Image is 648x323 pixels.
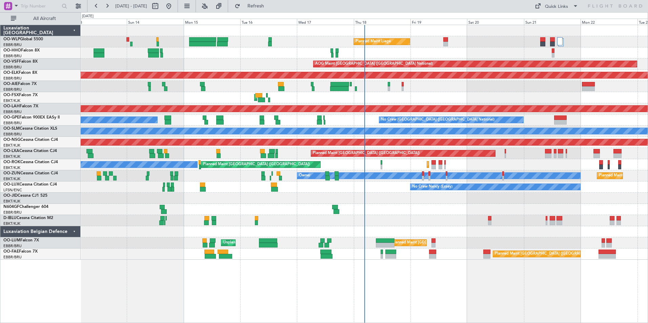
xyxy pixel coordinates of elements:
[315,59,433,69] div: AOG Maint [GEOGRAPHIC_DATA] ([GEOGRAPHIC_DATA] National)
[3,82,18,86] span: OO-AIE
[3,127,20,131] span: OO-SLM
[3,171,58,175] a: OO-ZUNCessna Citation CJ4
[467,19,524,25] div: Sat 20
[3,87,22,92] a: EBBR/BRU
[3,48,40,52] a: OO-HHOFalcon 8X
[240,19,297,25] div: Tue 16
[3,60,38,64] a: OO-VSFFalcon 8X
[3,205,48,209] a: N604GFChallenger 604
[297,19,353,25] div: Wed 17
[3,109,22,114] a: EBBR/BRU
[3,60,19,64] span: OO-VSF
[3,98,20,103] a: EBKT/KJK
[3,160,20,164] span: OO-ROK
[3,138,20,142] span: OO-NSG
[3,104,20,108] span: OO-LAH
[3,171,20,175] span: OO-ZUN
[3,188,22,193] a: LFSN/ENC
[3,82,37,86] a: OO-AIEFalcon 7X
[3,199,20,204] a: EBKT/KJK
[3,48,21,52] span: OO-HHO
[3,149,19,153] span: OO-LXA
[410,19,467,25] div: Fri 19
[70,19,127,25] div: Sat 13
[429,159,508,170] div: Planned Maint Kortrijk-[GEOGRAPHIC_DATA]
[381,115,494,125] div: No Crew [GEOGRAPHIC_DATA] ([GEOGRAPHIC_DATA] National)
[203,159,310,170] div: Planned Maint [GEOGRAPHIC_DATA] ([GEOGRAPHIC_DATA])
[3,53,22,59] a: EBBR/BRU
[3,65,22,70] a: EBBR/BRU
[545,3,568,10] div: Quick Links
[313,148,420,158] div: Planned Maint [GEOGRAPHIC_DATA] ([GEOGRAPHIC_DATA])
[3,176,20,181] a: EBKT/KJK
[3,238,39,242] a: OO-LUMFalcon 7X
[495,249,617,259] div: Planned Maint [GEOGRAPHIC_DATA] ([GEOGRAPHIC_DATA] National)
[3,154,20,159] a: EBKT/KJK
[354,19,410,25] div: Thu 18
[356,37,391,47] div: Planned Maint Liege
[242,4,270,8] span: Refresh
[256,92,330,103] div: AOG Maint Kortrijk-[GEOGRAPHIC_DATA]
[3,121,22,126] a: EBBR/BRU
[3,182,19,187] span: OO-LUX
[3,182,57,187] a: OO-LUXCessna Citation CJ4
[127,19,183,25] div: Sun 14
[581,19,637,25] div: Mon 22
[531,1,582,12] button: Quick Links
[3,37,43,41] a: OO-WLPGlobal 5500
[3,149,57,153] a: OO-LXACessna Citation CJ4
[3,160,58,164] a: OO-ROKCessna Citation CJ4
[3,250,19,254] span: OO-FAE
[3,205,19,209] span: N604GF
[3,93,38,97] a: OO-FSXFalcon 7X
[3,194,47,198] a: OO-JIDCessna CJ1 525
[18,16,72,21] span: All Aircraft
[3,42,22,47] a: EBBR/BRU
[3,115,60,120] a: OO-GPEFalcon 900EX EASy II
[3,255,22,260] a: EBBR/BRU
[82,14,94,19] div: [DATE]
[3,104,38,108] a: OO-LAHFalcon 7X
[3,243,22,249] a: EBBR/BRU
[299,171,310,181] div: Owner
[3,250,38,254] a: OO-FAEFalcon 7X
[3,216,53,220] a: D-IBLUCessna Citation M2
[3,143,20,148] a: EBKT/KJK
[231,1,272,12] button: Refresh
[3,216,17,220] span: D-IBLU
[223,238,350,248] div: Unplanned Maint [GEOGRAPHIC_DATA] ([GEOGRAPHIC_DATA] National)
[3,71,19,75] span: OO-ELK
[3,71,37,75] a: OO-ELKFalcon 8X
[115,3,147,9] span: [DATE] - [DATE]
[3,37,20,41] span: OO-WLP
[3,165,20,170] a: EBKT/KJK
[412,182,452,192] div: No Crew Nancy (Essey)
[3,127,57,131] a: OO-SLMCessna Citation XLS
[3,132,22,137] a: EBBR/BRU
[3,93,19,97] span: OO-FSX
[7,13,74,24] button: All Aircraft
[3,194,18,198] span: OO-JID
[3,210,22,215] a: EBBR/BRU
[3,238,20,242] span: OO-LUM
[3,221,20,226] a: EBKT/KJK
[3,76,22,81] a: EBBR/BRU
[524,19,581,25] div: Sun 21
[3,138,58,142] a: OO-NSGCessna Citation CJ4
[184,19,240,25] div: Mon 15
[21,1,60,11] input: Trip Number
[3,115,19,120] span: OO-GPE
